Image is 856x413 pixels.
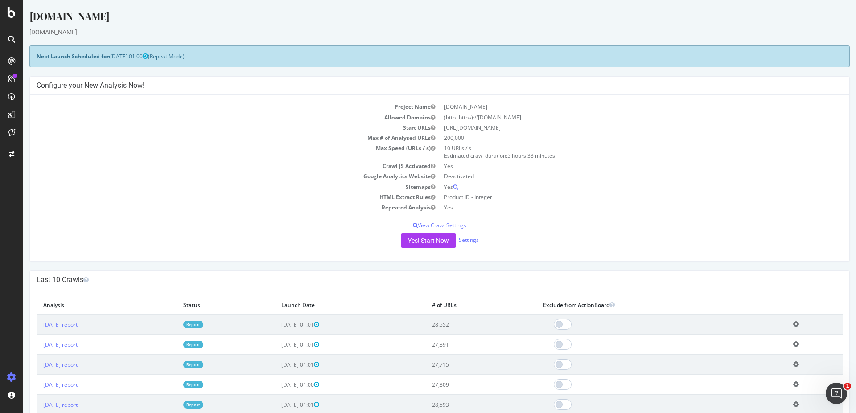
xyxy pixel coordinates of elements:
td: 10 URLs / s Estimated crawl duration: [416,143,819,161]
a: Report [160,321,180,328]
td: Max # of Analysed URLs [13,133,416,143]
div: (Repeat Mode) [6,45,827,67]
a: [DATE] report [20,321,54,328]
td: Yes [416,202,819,213]
td: [URL][DOMAIN_NAME] [416,123,819,133]
td: Yes [416,182,819,192]
td: Yes [416,161,819,171]
p: View Crawl Settings [13,221,819,229]
a: Report [160,401,180,409]
td: Deactivated [416,171,819,181]
div: [DOMAIN_NAME] [6,28,827,37]
td: [DOMAIN_NAME] [416,102,819,112]
a: Report [160,341,180,348]
span: [DATE] 01:01 [258,361,296,368]
a: Report [160,361,180,368]
td: Project Name [13,102,416,112]
td: Crawl JS Activated [13,161,416,171]
a: Report [160,381,180,388]
td: 27,809 [402,375,513,395]
td: Max Speed (URLs / s) [13,143,416,161]
button: Yes! Start Now [378,233,433,248]
span: [DATE] 01:00 [258,381,296,388]
span: [DATE] 01:01 [258,341,296,348]
strong: Next Launch Scheduled for: [13,53,87,60]
td: 200,000 [416,133,819,143]
a: [DATE] report [20,401,54,409]
td: 27,891 [402,335,513,355]
td: 28,552 [402,314,513,335]
td: HTML Extract Rules [13,192,416,202]
div: [DOMAIN_NAME] [6,9,827,28]
h4: Last 10 Crawls [13,275,819,284]
td: Repeated Analysis [13,202,416,213]
a: [DATE] report [20,381,54,388]
a: [DATE] report [20,361,54,368]
th: Exclude from ActionBoard [513,296,763,314]
h4: Configure your New Analysis Now! [13,81,819,90]
th: # of URLs [402,296,513,314]
th: Launch Date [251,296,402,314]
td: 27,715 [402,355,513,375]
a: Settings [436,236,456,244]
th: Analysis [13,296,153,314]
span: [DATE] 01:01 [258,321,296,328]
span: 1 [844,383,851,390]
td: Sitemaps [13,182,416,192]
td: Allowed Domains [13,112,416,123]
span: [DATE] 01:01 [258,401,296,409]
td: Start URLs [13,123,416,133]
a: [DATE] report [20,341,54,348]
td: Product ID - Integer [416,192,819,202]
span: 5 hours 33 minutes [484,152,532,159]
td: Google Analytics Website [13,171,416,181]
iframe: Intercom live chat [826,383,847,404]
th: Status [153,296,251,314]
span: [DATE] 01:00 [87,53,125,60]
td: (http|https)://[DOMAIN_NAME] [416,112,819,123]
